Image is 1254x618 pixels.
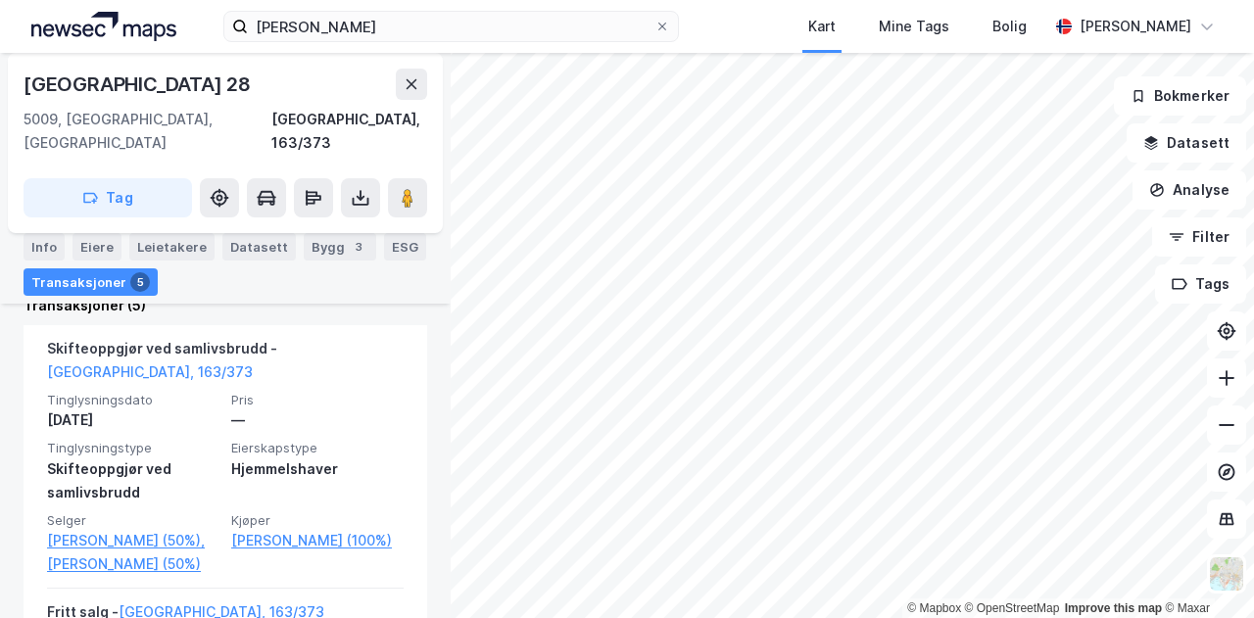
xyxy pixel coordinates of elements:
[304,233,376,261] div: Bygg
[1133,170,1246,210] button: Analyse
[231,392,404,408] span: Pris
[808,15,836,38] div: Kart
[47,529,219,552] a: [PERSON_NAME] (50%),
[1156,524,1254,618] div: Kontrollprogram for chat
[129,233,215,261] div: Leietakere
[992,15,1027,38] div: Bolig
[384,233,426,261] div: ESG
[31,12,176,41] img: logo.a4113a55bc3d86da70a041830d287a7e.svg
[24,268,158,296] div: Transaksjoner
[47,440,219,456] span: Tinglysningstype
[1065,601,1162,615] a: Improve this map
[130,272,150,292] div: 5
[222,233,296,261] div: Datasett
[1156,524,1254,618] iframe: Chat Widget
[47,457,219,504] div: Skifteoppgjør ved samlivsbrudd
[965,601,1060,615] a: OpenStreetMap
[1152,217,1246,257] button: Filter
[24,178,192,217] button: Tag
[1155,264,1246,304] button: Tags
[231,512,404,529] span: Kjøper
[349,237,368,257] div: 3
[1127,123,1246,163] button: Datasett
[47,408,219,432] div: [DATE]
[231,529,404,552] a: [PERSON_NAME] (100%)
[231,440,404,456] span: Eierskapstype
[1114,76,1246,116] button: Bokmerker
[72,233,121,261] div: Eiere
[907,601,961,615] a: Mapbox
[24,233,65,261] div: Info
[24,69,255,100] div: [GEOGRAPHIC_DATA] 28
[47,337,404,392] div: Skifteoppgjør ved samlivsbrudd -
[271,108,427,155] div: [GEOGRAPHIC_DATA], 163/373
[47,512,219,529] span: Selger
[1080,15,1191,38] div: [PERSON_NAME]
[47,392,219,408] span: Tinglysningsdato
[24,294,427,317] div: Transaksjoner (5)
[248,12,654,41] input: Søk på adresse, matrikkel, gårdeiere, leietakere eller personer
[24,108,271,155] div: 5009, [GEOGRAPHIC_DATA], [GEOGRAPHIC_DATA]
[879,15,949,38] div: Mine Tags
[47,552,219,576] a: [PERSON_NAME] (50%)
[231,457,404,481] div: Hjemmelshaver
[47,363,253,380] a: [GEOGRAPHIC_DATA], 163/373
[231,408,404,432] div: —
